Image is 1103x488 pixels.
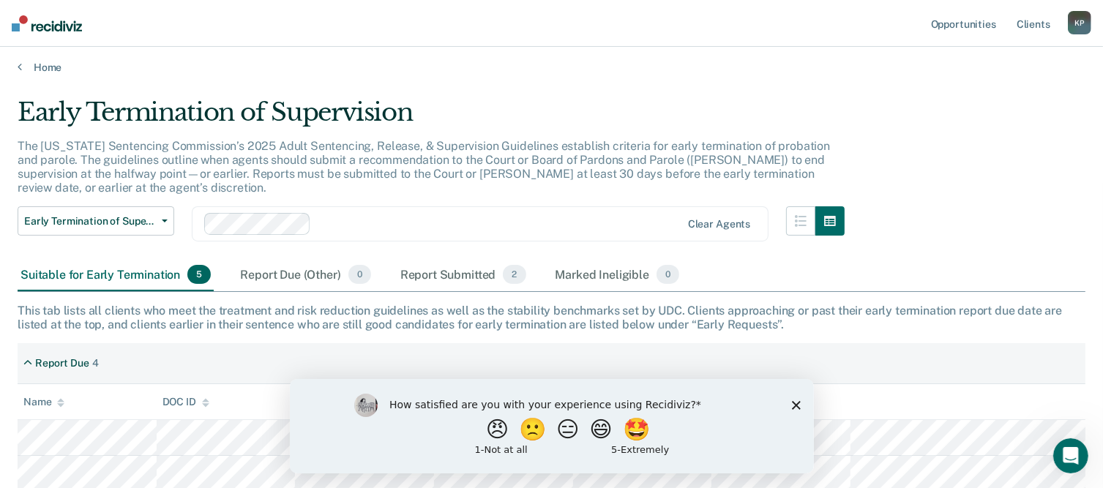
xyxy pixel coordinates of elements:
div: Report Due4 [18,351,105,375]
div: Report Submitted2 [397,259,529,291]
a: Home [18,61,1085,74]
span: 0 [657,265,679,284]
iframe: Survey by Kim from Recidiviz [290,379,814,473]
div: Name [23,396,64,408]
span: 2 [503,265,526,284]
div: This tab lists all clients who meet the treatment and risk reduction guidelines as well as the st... [18,304,1085,331]
span: Early Termination of Supervision [24,215,156,228]
iframe: Intercom live chat [1053,438,1088,473]
div: Early Termination of Supervision [18,97,845,139]
img: Recidiviz [12,15,82,31]
div: Suitable for Early Termination5 [18,259,214,291]
span: 0 [348,265,371,284]
button: Early Termination of Supervision [18,206,174,236]
p: The [US_STATE] Sentencing Commission’s 2025 Adult Sentencing, Release, & Supervision Guidelines e... [18,139,830,195]
button: KP [1068,11,1091,34]
div: Report Due [35,357,89,369]
div: Clear agents [688,218,750,230]
div: DOC ID [162,396,209,408]
span: 5 [187,265,211,284]
div: Marked Ineligible0 [553,259,683,291]
div: K P [1068,11,1091,34]
div: 4 [92,357,99,369]
div: Report Due (Other)0 [237,259,373,291]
